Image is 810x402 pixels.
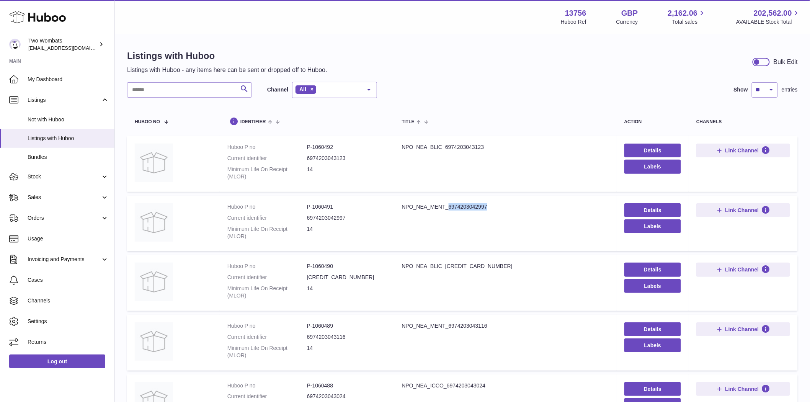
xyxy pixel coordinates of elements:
dd: P-1060488 [307,382,387,389]
div: NPO_NEA_MENT_6974203043116 [402,322,609,330]
a: Details [624,322,681,336]
dd: 6974203043024 [307,393,387,400]
img: internalAdmin-13756@internal.huboo.com [9,39,21,50]
span: All [299,86,306,92]
span: Total sales [672,18,706,26]
dt: Minimum Life On Receipt (MLOR) [227,166,307,180]
dt: Current identifier [227,393,307,400]
button: Link Channel [696,144,790,157]
div: Bulk Edit [774,58,798,66]
dt: Huboo P no [227,263,307,270]
span: AVAILABLE Stock Total [736,18,801,26]
img: NPO_NEA_BLIC_6974203043123 [135,144,173,182]
img: NPO_NEA_MENT_6974203043116 [135,322,173,361]
span: Link Channel [725,326,759,333]
span: Channels [28,297,109,304]
span: Huboo no [135,119,160,124]
dt: Minimum Life On Receipt (MLOR) [227,226,307,240]
img: NPO_NEA_MENT_6974203042997 [135,203,173,242]
a: Details [624,144,681,157]
dt: Current identifier [227,214,307,222]
button: Link Channel [696,203,790,217]
dd: P-1060492 [307,144,387,151]
span: Listings with Huboo [28,135,109,142]
p: Listings with Huboo - any items here can be sent or dropped off to Huboo. [127,66,327,74]
label: Show [734,86,748,93]
button: Labels [624,279,681,293]
dt: Minimum Life On Receipt (MLOR) [227,285,307,299]
div: action [624,119,681,124]
dt: Huboo P no [227,382,307,389]
button: Link Channel [696,263,790,276]
div: Two Wombats [28,37,97,52]
dd: P-1060490 [307,263,387,270]
div: NPO_NEA_MENT_6974203042997 [402,203,609,211]
dt: Huboo P no [227,322,307,330]
span: My Dashboard [28,76,109,83]
span: Link Channel [725,386,759,392]
span: Link Channel [725,266,759,273]
span: Usage [28,235,109,242]
div: Huboo Ref [561,18,586,26]
h1: Listings with Huboo [127,50,327,62]
dd: 14 [307,166,387,180]
button: Link Channel [696,322,790,336]
strong: GBP [621,8,638,18]
a: Details [624,382,681,396]
label: Channel [267,86,288,93]
dt: Current identifier [227,155,307,162]
img: NPO_NEA_BLIC_6974203043062 [135,263,173,301]
div: Currency [616,18,638,26]
a: Log out [9,355,105,368]
button: Link Channel [696,382,790,396]
dd: [CREDIT_CARD_NUMBER] [307,274,387,281]
span: Link Channel [725,147,759,154]
span: Listings [28,96,101,104]
a: Details [624,203,681,217]
span: Cases [28,276,109,284]
dd: 14 [307,285,387,299]
div: NPO_NEA_BLIC_6974203043123 [402,144,609,151]
span: Returns [28,338,109,346]
dt: Minimum Life On Receipt (MLOR) [227,345,307,359]
dd: P-1060491 [307,203,387,211]
span: identifier [240,119,266,124]
button: Labels [624,160,681,173]
dd: 14 [307,226,387,240]
dd: 6974203043116 [307,333,387,341]
span: Stock [28,173,101,180]
a: Details [624,263,681,276]
span: Not with Huboo [28,116,109,123]
dt: Huboo P no [227,203,307,211]
a: 2,162.06 Total sales [668,8,707,26]
div: NPO_NEA_ICCO_6974203043024 [402,382,609,389]
a: 202,562.00 AVAILABLE Stock Total [736,8,801,26]
span: Sales [28,194,101,201]
span: Bundles [28,154,109,161]
dd: 6974203043123 [307,155,387,162]
dt: Huboo P no [227,144,307,151]
dt: Current identifier [227,333,307,341]
dt: Current identifier [227,274,307,281]
button: Labels [624,219,681,233]
span: Orders [28,214,101,222]
dd: 6974203042997 [307,214,387,222]
strong: 13756 [565,8,586,18]
dd: P-1060489 [307,322,387,330]
span: Settings [28,318,109,325]
span: [EMAIL_ADDRESS][DOMAIN_NAME] [28,45,113,51]
span: title [402,119,415,124]
dd: 14 [307,345,387,359]
button: Labels [624,338,681,352]
span: Link Channel [725,207,759,214]
div: channels [696,119,790,124]
div: NPO_NEA_BLIC_[CREDIT_CARD_NUMBER] [402,263,609,270]
span: 202,562.00 [754,8,792,18]
span: Invoicing and Payments [28,256,101,263]
span: entries [782,86,798,93]
span: 2,162.06 [668,8,698,18]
